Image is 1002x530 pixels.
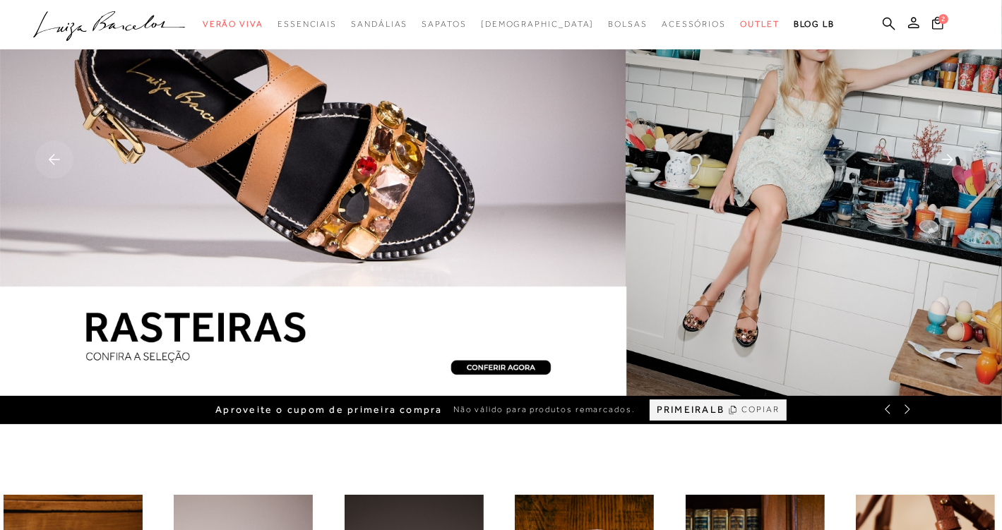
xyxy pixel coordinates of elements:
a: BLOG LB [794,11,835,37]
span: BLOG LB [794,19,835,29]
a: noSubCategoriesText [481,11,595,37]
span: Acessórios [662,19,726,29]
span: 2 [938,14,948,24]
span: [DEMOGRAPHIC_DATA] [481,19,595,29]
a: noSubCategoriesText [351,11,407,37]
a: noSubCategoriesText [608,11,648,37]
span: PRIMEIRALB [657,404,724,416]
span: Sapatos [422,19,466,29]
a: noSubCategoriesText [740,11,780,37]
button: 2 [928,16,948,35]
span: Sandálias [351,19,407,29]
a: noSubCategoriesText [278,11,337,37]
span: Bolsas [608,19,648,29]
span: Verão Viva [203,19,263,29]
span: Outlet [740,19,780,29]
span: Essenciais [278,19,337,29]
span: Não válido para produtos remarcados. [453,404,636,416]
span: Aproveite o cupom de primeira compra [215,404,443,416]
a: noSubCategoriesText [422,11,466,37]
span: COPIAR [741,403,780,416]
a: noSubCategoriesText [662,11,726,37]
a: noSubCategoriesText [203,11,263,37]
